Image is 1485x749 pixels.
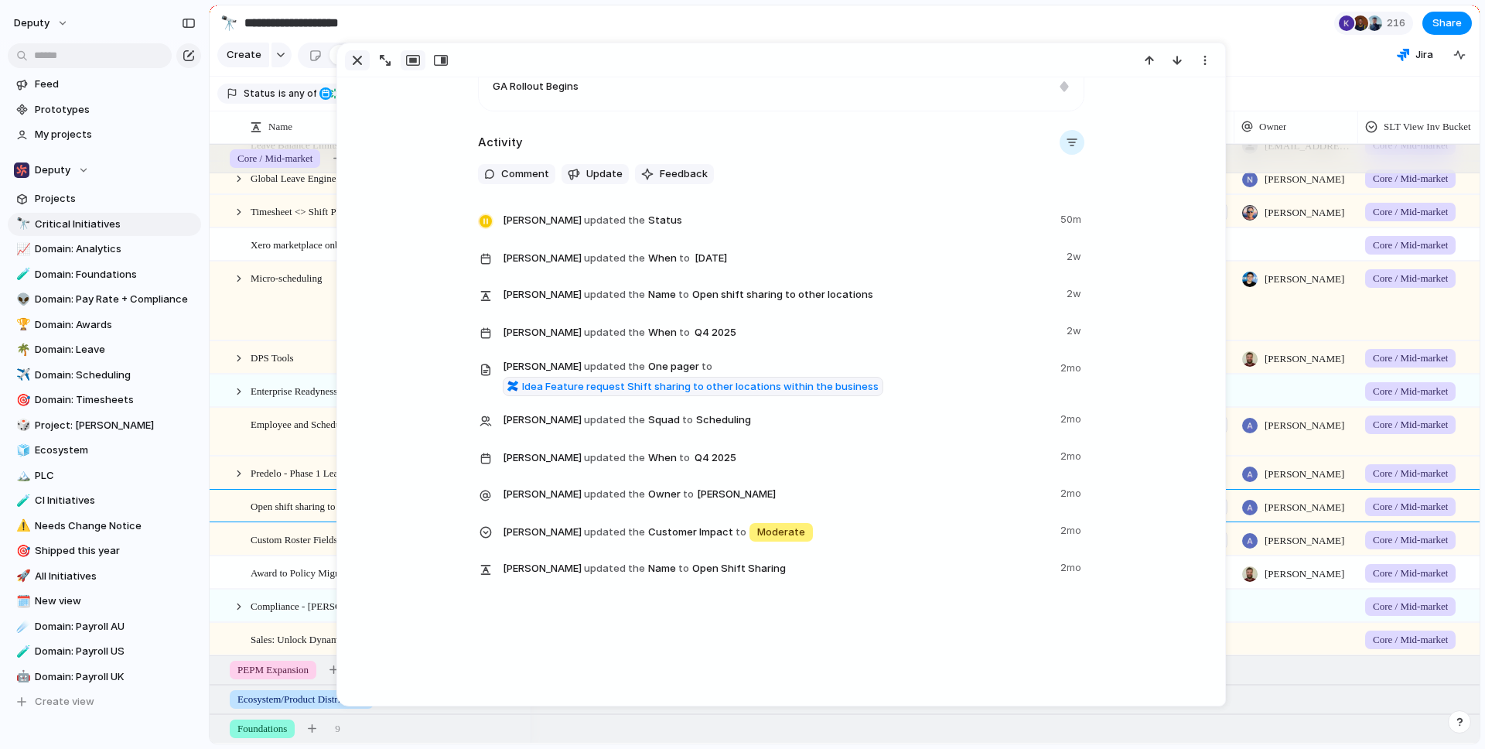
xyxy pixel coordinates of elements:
[503,209,1051,231] span: Status
[278,87,286,101] span: is
[584,325,645,340] span: updated the
[35,644,196,659] span: Domain: Payroll US
[8,98,201,121] a: Prototypes
[493,79,579,94] span: GA Rollout Begins
[1265,272,1344,287] span: [PERSON_NAME]
[35,292,196,307] span: Domain: Pay Rate + Compliance
[1265,418,1344,433] span: [PERSON_NAME]
[678,561,689,576] span: to
[35,669,196,685] span: Domain: Payroll UK
[16,593,27,610] div: 🗓️
[1265,533,1344,549] span: [PERSON_NAME]
[1265,172,1344,187] span: [PERSON_NAME]
[16,492,27,510] div: 🧪
[220,12,237,33] div: 🔭
[237,662,309,678] span: PEPM Expansion
[275,85,319,102] button: isany of
[584,412,645,428] span: updated the
[227,47,261,63] span: Create
[1060,520,1084,539] span: 2mo
[503,446,1051,469] span: When
[1373,384,1448,399] span: Core / Mid-market
[251,497,398,515] span: Open shift sharing to other locations
[16,392,27,409] div: 🎯
[8,288,201,311] a: 👽Domain: Pay Rate + Compliance
[237,151,312,166] span: Core / Mid-market
[16,316,27,333] div: 🏆
[16,442,27,460] div: 🧊
[251,463,364,481] span: Predelo - Phase 1 Learnings
[217,43,269,67] button: Create
[35,593,196,609] span: New view
[8,187,201,210] a: Projects
[1265,351,1344,367] span: [PERSON_NAME]
[35,102,196,118] span: Prototypes
[584,561,645,576] span: updated the
[8,313,201,337] div: 🏆Domain: Awards
[251,268,322,286] span: Micro-scheduling
[1265,566,1344,582] span: [PERSON_NAME]
[8,615,201,638] div: ☄️Domain: Payroll AU
[35,493,196,508] span: CI Initiatives
[237,692,366,707] span: Ecosystem/Product Distribution
[16,341,27,359] div: 🌴
[1373,566,1448,581] span: Core / Mid-market
[8,565,201,588] div: 🚀All Initiatives
[35,162,70,178] span: Deputy
[1373,532,1448,548] span: Core / Mid-market
[244,87,275,101] span: Status
[1373,351,1448,366] span: Core / Mid-market
[8,464,201,487] a: 🏔️PLC
[8,213,201,236] a: 🔭Critical Initiatives
[14,619,29,634] button: ☄️
[503,483,1051,504] span: Owner
[682,412,693,428] span: to
[1373,499,1448,515] span: Core / Mid-market
[584,450,645,466] span: updated the
[35,217,196,232] span: Critical Initiatives
[584,213,645,228] span: updated the
[8,388,201,412] a: 🎯Domain: Timesheets
[251,169,394,186] span: Global Leave Engine Compatibility
[14,342,29,357] button: 🌴
[8,665,201,689] a: 🤖Domain: Payroll UK
[1373,632,1448,648] span: Core / Mid-market
[503,213,582,228] span: [PERSON_NAME]
[503,409,1051,430] span: Squad
[35,392,196,408] span: Domain: Timesheets
[1422,12,1472,35] button: Share
[1391,43,1439,67] button: Jira
[8,414,201,437] a: 🎲Project: [PERSON_NAME]
[8,439,201,462] a: 🧊Ecosystem
[584,487,645,502] span: updated the
[503,251,582,266] span: [PERSON_NAME]
[584,287,645,303] span: updated the
[1259,119,1286,135] span: Owner
[1060,557,1084,576] span: 2mo
[8,238,201,261] a: 📈Domain: Analytics
[1373,204,1448,220] span: Core / Mid-market
[8,640,201,663] a: 🧪Domain: Payroll US
[237,721,287,737] span: Foundations
[251,563,358,581] span: Award to Policy Migration
[35,241,196,257] span: Domain: Analytics
[503,287,582,303] span: [PERSON_NAME]
[8,263,201,286] a: 🧪Domain: Foundations
[35,368,196,383] span: Domain: Scheduling
[8,539,201,563] a: 🎯Shipped this year
[35,443,196,458] span: Ecosystem
[14,15,49,31] span: deputy
[683,487,694,502] span: to
[8,338,201,361] div: 🌴Domain: Leave
[691,449,740,467] span: Q4 2025
[736,525,746,540] span: to
[1060,409,1084,427] span: 2mo
[8,515,201,538] a: ⚠️Needs Change Notice
[1060,446,1084,464] span: 2mo
[478,134,523,152] h2: Activity
[35,569,196,584] span: All Initiatives
[503,283,1057,305] span: Name Open shift sharing to other locations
